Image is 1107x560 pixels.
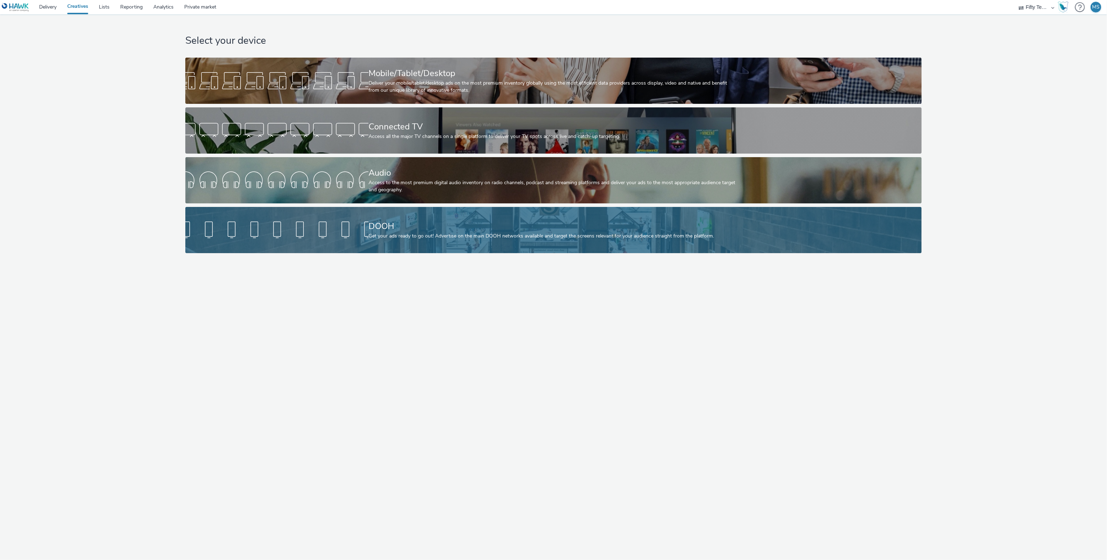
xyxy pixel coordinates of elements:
div: MS [1092,2,1100,12]
div: Access all the major TV channels on a single platform to deliver your TV spots across live and ca... [369,133,735,140]
div: Mobile/Tablet/Desktop [369,67,735,80]
div: Deliver your mobile/tablet/desktop ads on the most premium inventory globally using the most effi... [369,80,735,94]
a: DOOHGet your ads ready to go out! Advertise on the main DOOH networks available and target the sc... [185,207,922,253]
div: Connected TV [369,121,735,133]
div: DOOH [369,220,735,233]
h1: Select your device [185,34,922,48]
img: Hawk Academy [1058,1,1069,13]
div: Get your ads ready to go out! Advertise on the main DOOH networks available and target the screen... [369,233,735,240]
a: Mobile/Tablet/DesktopDeliver your mobile/tablet/desktop ads on the most premium inventory globall... [185,58,922,104]
div: Audio [369,167,735,179]
a: AudioAccess to the most premium digital audio inventory on radio channels, podcast and streaming ... [185,157,922,203]
a: Hawk Academy [1058,1,1071,13]
img: undefined Logo [2,3,29,12]
div: Access to the most premium digital audio inventory on radio channels, podcast and streaming platf... [369,179,735,194]
a: Connected TVAccess all the major TV channels on a single platform to deliver your TV spots across... [185,107,922,154]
